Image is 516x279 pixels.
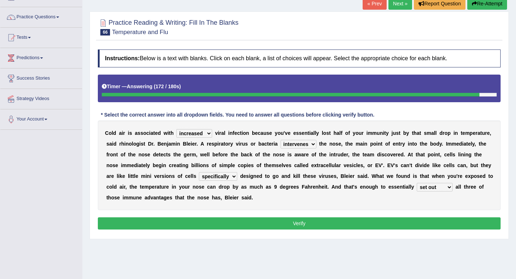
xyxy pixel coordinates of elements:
[0,28,82,46] a: Tests
[140,130,143,136] b: s
[447,141,451,147] b: m
[463,141,466,147] b: a
[424,130,427,136] b: s
[225,152,228,157] b: e
[230,130,233,136] b: n
[105,130,109,136] b: C
[299,130,302,136] b: s
[98,111,377,119] div: * Select the correct answer into all dropdown fields. You need to answer all questions before cli...
[341,130,343,136] b: f
[360,141,363,147] b: a
[141,141,144,147] b: s
[237,130,240,136] b: c
[112,141,113,147] b: i
[128,130,129,136] b: i
[481,141,484,147] b: h
[278,130,281,136] b: o
[136,141,139,147] b: g
[200,152,204,157] b: w
[100,29,110,36] span: 66
[338,141,341,147] b: e
[370,141,373,147] b: p
[132,141,133,147] b: l
[168,141,171,147] b: a
[232,152,235,157] b: h
[362,130,363,136] b: r
[191,152,196,157] b: m
[288,130,291,136] b: e
[453,130,455,136] b: i
[269,130,272,136] b: e
[105,55,140,61] b: Instructions:
[121,141,124,147] b: h
[166,152,168,157] b: t
[258,152,260,157] b: f
[258,141,262,147] b: b
[406,130,409,136] b: y
[462,130,465,136] b: e
[402,141,405,147] b: y
[192,141,195,147] b: e
[113,152,116,157] b: n
[143,130,147,136] b: o
[341,141,343,147] b: ,
[242,130,243,136] b: i
[329,130,331,136] b: t
[427,130,431,136] b: m
[261,130,263,136] b: a
[240,141,242,147] b: r
[333,141,336,147] b: o
[128,152,130,157] b: t
[250,141,254,147] b: o
[314,130,315,136] b: l
[485,130,487,136] b: r
[262,141,264,147] b: a
[176,141,177,147] b: i
[425,141,427,147] b: e
[123,130,125,136] b: r
[235,152,238,157] b: e
[129,141,132,147] b: o
[384,130,386,136] b: t
[465,130,469,136] b: m
[388,141,390,147] b: f
[487,130,490,136] b: e
[230,152,232,157] b: t
[225,141,228,147] b: o
[247,152,250,157] b: c
[156,152,159,157] b: e
[431,130,434,136] b: a
[329,141,333,147] b: n
[275,130,278,136] b: y
[161,141,164,147] b: e
[455,130,458,136] b: n
[179,84,181,89] b: )
[113,130,116,136] b: d
[186,141,188,147] b: l
[116,152,118,157] b: t
[439,141,442,147] b: y
[143,141,145,147] b: t
[167,141,168,147] b: j
[0,68,82,86] a: Success Stories
[324,141,327,147] b: e
[307,130,309,136] b: t
[412,141,414,147] b: t
[355,141,360,147] b: m
[400,141,402,147] b: r
[0,109,82,127] a: Your Account
[285,130,288,136] b: v
[479,141,481,147] b: t
[348,130,350,136] b: f
[168,152,171,157] b: s
[363,141,364,147] b: i
[316,130,319,136] b: y
[124,152,125,157] b: f
[177,141,180,147] b: n
[323,130,326,136] b: o
[273,141,275,147] b: i
[403,130,406,136] b: b
[112,29,168,36] small: Temperature and Flu
[98,217,501,230] button: Verify
[142,152,145,157] b: o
